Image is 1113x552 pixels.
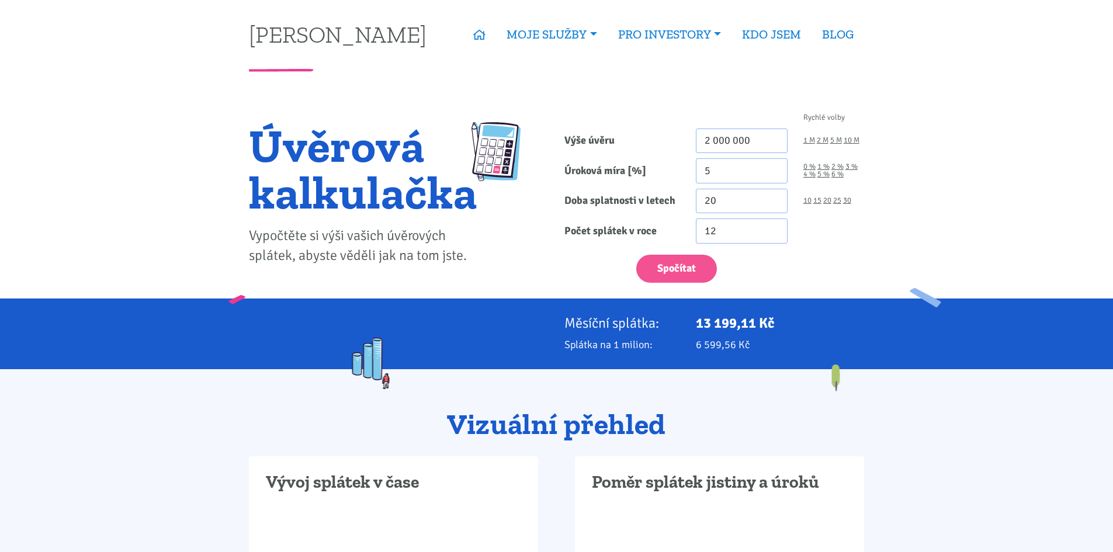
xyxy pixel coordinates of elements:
a: 3 % [845,163,858,171]
p: 6 599,56 Kč [696,336,864,353]
a: 20 [823,197,831,204]
tspan: 10000 [276,537,290,544]
p: Splátka na 1 milion: [564,336,680,353]
a: 30 [843,197,851,204]
a: MOJE SLUŽBY [496,21,607,48]
a: 5 M [830,137,842,144]
p: Měsíční splátka: [564,315,680,331]
a: KDO JSEM [731,21,812,48]
a: 1 M [803,137,815,144]
label: Počet splátek v roce [557,218,688,244]
a: 10 [803,197,812,204]
a: 2 % [831,163,844,171]
a: 2 M [817,137,828,144]
p: 13 199,11 Kč [696,315,864,331]
a: 1 % [817,163,830,171]
a: 15 [813,197,821,204]
a: 0 % [803,163,816,171]
span: Rychlé volby [803,114,845,121]
label: Výše úvěru [557,129,688,154]
label: Úroková míra [%] [557,158,688,183]
a: 10 M [844,137,859,144]
h3: Vývoj splátek v čase [266,471,521,494]
button: Spočítat [636,255,717,283]
tspan: 12000 [276,520,290,527]
tspan: 14000 [276,503,290,510]
a: PRO INVESTORY [608,21,731,48]
a: 6 % [831,171,844,178]
h2: Vizuální přehled [249,409,864,440]
h3: Poměr splátek jistiny a úroků [592,471,847,494]
a: [PERSON_NAME] [249,23,427,46]
h1: Úvěrová kalkulačka [249,122,477,216]
p: Vypočtěte si výši vašich úvěrových splátek, abyste věděli jak na tom jste. [249,226,477,266]
label: Doba splatnosti v letech [557,189,688,214]
a: 4 % [803,171,816,178]
a: 25 [833,197,841,204]
a: 5 % [817,171,830,178]
a: BLOG [812,21,864,48]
